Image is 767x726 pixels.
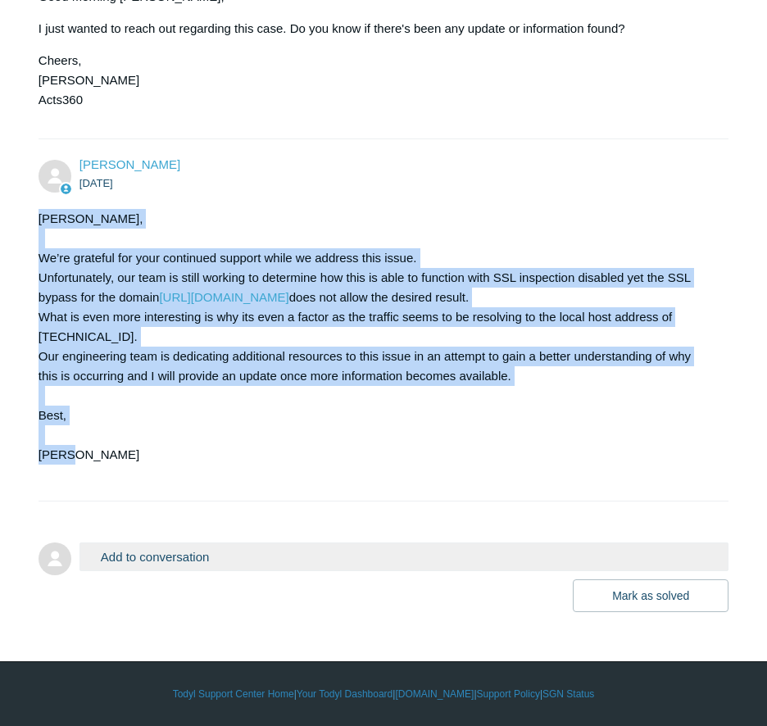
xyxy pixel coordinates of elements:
p: Cheers, [PERSON_NAME] Acts360 [39,51,712,110]
a: Todyl Support Center Home [173,687,294,701]
a: [PERSON_NAME] [79,157,180,171]
button: Mark as solved [573,579,728,612]
time: 08/19/2025, 13:40 [79,177,113,189]
a: Support Policy [477,687,540,701]
a: Your Todyl Dashboard [297,687,393,701]
button: Add to conversation [79,542,728,571]
span: Kris Haire [79,157,180,171]
a: [URL][DOMAIN_NAME] [159,290,288,304]
p: I just wanted to reach out regarding this case. Do you know if there's been any update or informa... [39,19,712,39]
a: [DOMAIN_NAME] [395,687,474,701]
div: [PERSON_NAME], We’re grateful for your continued support while we address this issue. Unfortunate... [39,209,712,484]
a: SGN Status [542,687,594,701]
